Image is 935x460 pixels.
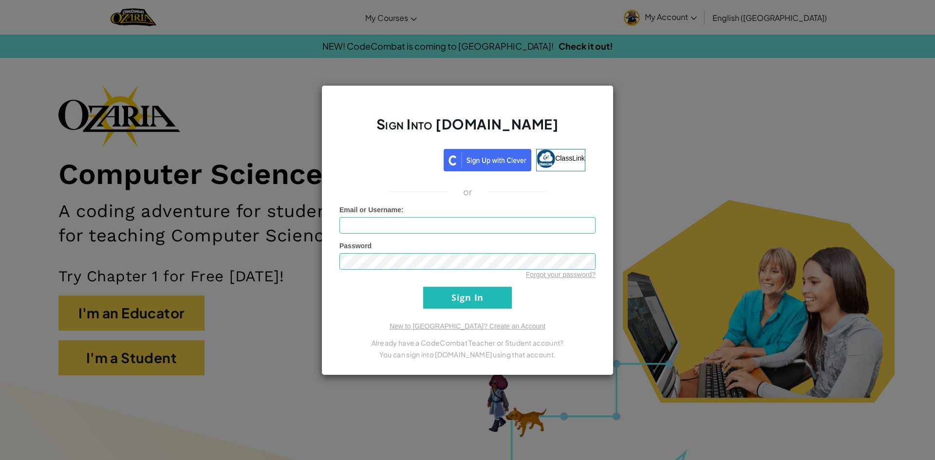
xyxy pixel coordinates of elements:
span: Password [339,242,372,250]
img: clever_sso_button@2x.png [444,149,531,171]
label: : [339,205,404,215]
span: Email or Username [339,206,401,214]
img: classlink-logo-small.png [537,149,555,168]
input: Sign In [423,287,512,309]
a: Forgot your password? [526,271,596,278]
a: New to [GEOGRAPHIC_DATA]? Create an Account [390,322,545,330]
span: ClassLink [555,154,585,162]
p: or [463,186,472,198]
h2: Sign Into [DOMAIN_NAME] [339,115,596,143]
p: Already have a CodeCombat Teacher or Student account? [339,337,596,349]
iframe: Sign in with Google Button [345,148,444,169]
p: You can sign into [DOMAIN_NAME] using that account. [339,349,596,360]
